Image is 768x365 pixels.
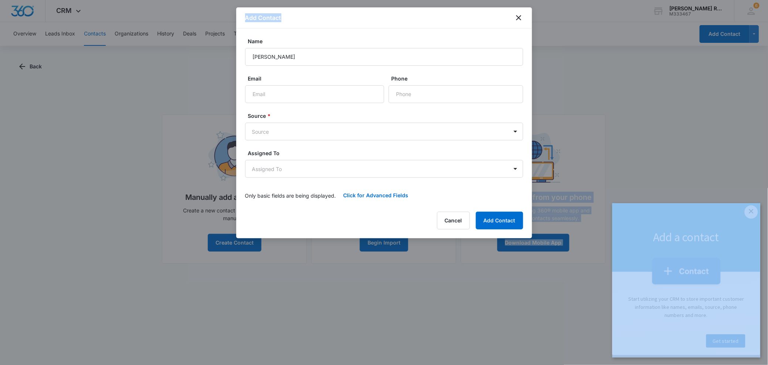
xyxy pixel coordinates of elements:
button: Cancel [437,212,470,229]
p: Only basic fields are being displayed. [245,192,336,199]
button: Add Contact [476,212,523,229]
label: Name [248,37,526,45]
label: Phone [392,75,526,82]
input: Email [245,85,384,103]
a: Get started [94,131,133,144]
input: Phone [389,85,523,103]
button: close [514,13,523,22]
a: Close modal [132,2,146,16]
input: Name [245,48,523,66]
button: Click for Advanced Fields [336,187,416,204]
h1: Add Contact [245,13,281,22]
label: Assigned To [248,149,526,157]
p: Start utilizing your CRM to store important customer information like names, emails, source, phon... [7,92,141,116]
label: Email [248,75,387,82]
label: Source [248,112,526,120]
